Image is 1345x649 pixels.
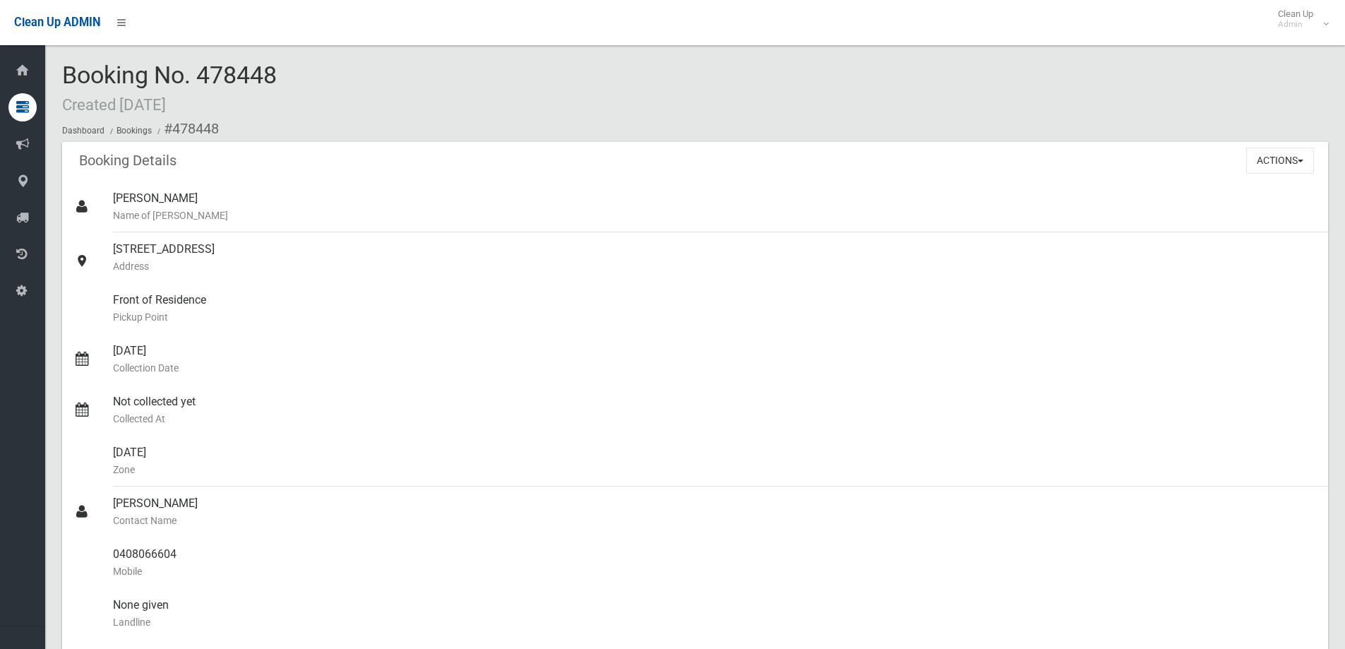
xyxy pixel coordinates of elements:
span: Clean Up [1271,8,1327,30]
small: Zone [113,461,1317,478]
small: Pickup Point [113,309,1317,326]
small: Landline [113,614,1317,631]
small: Address [113,258,1317,275]
li: #478448 [154,116,219,142]
a: Dashboard [62,126,104,136]
div: Not collected yet [113,385,1317,436]
div: [PERSON_NAME] [113,487,1317,537]
div: [DATE] [113,436,1317,487]
div: [STREET_ADDRESS] [113,232,1317,283]
div: Front of Residence [113,283,1317,334]
div: [PERSON_NAME] [113,181,1317,232]
small: Admin [1278,19,1313,30]
div: [DATE] [113,334,1317,385]
header: Booking Details [62,147,193,174]
small: Contact Name [113,512,1317,529]
small: Collection Date [113,359,1317,376]
small: Name of [PERSON_NAME] [113,207,1317,224]
a: Bookings [116,126,152,136]
span: Clean Up ADMIN [14,16,100,29]
small: Created [DATE] [62,95,166,114]
span: Booking No. 478448 [62,61,277,116]
small: Collected At [113,410,1317,427]
div: None given [113,588,1317,639]
div: 0408066604 [113,537,1317,588]
button: Actions [1246,148,1314,174]
small: Mobile [113,563,1317,580]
